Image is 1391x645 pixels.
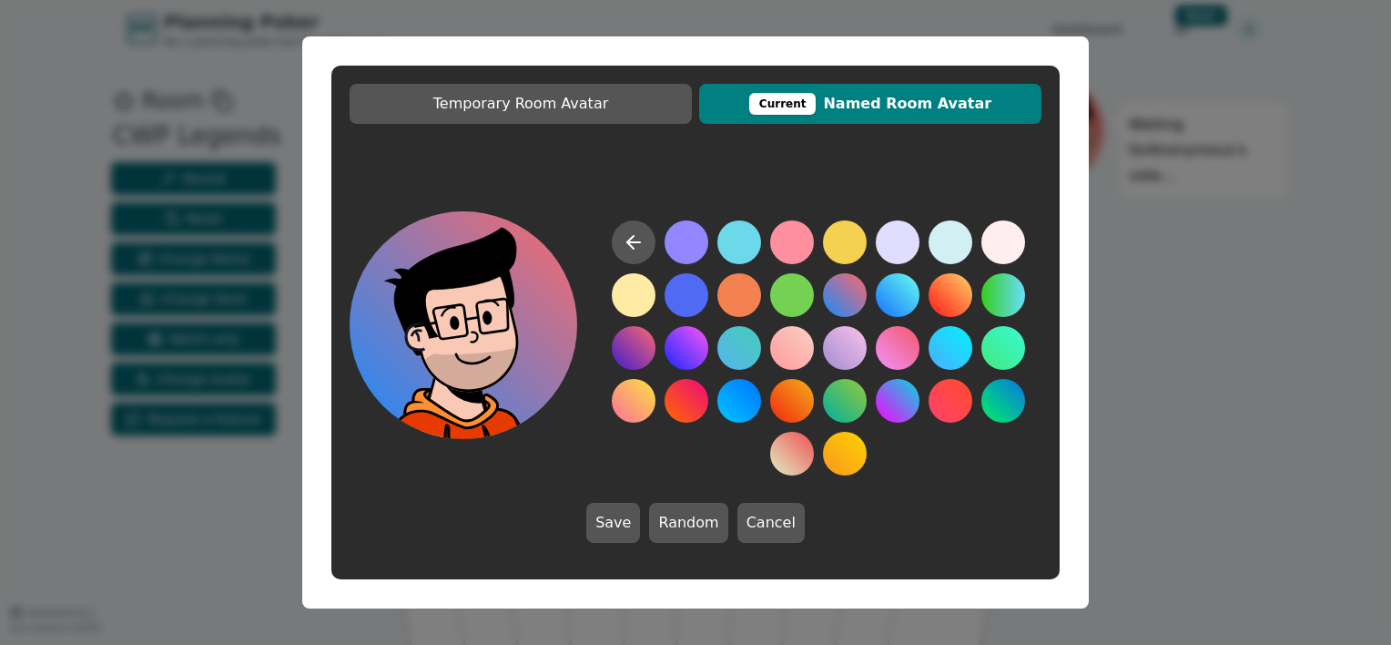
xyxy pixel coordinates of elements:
button: Save [586,503,640,543]
span: Temporary Room Avatar [359,93,683,115]
button: CurrentNamed Room Avatar [699,84,1041,124]
span: Named Room Avatar [708,93,1032,115]
button: Temporary Room Avatar [350,84,692,124]
div: This avatar will be displayed in dedicated rooms [749,93,817,115]
button: Random [649,503,727,543]
button: Cancel [737,503,805,543]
